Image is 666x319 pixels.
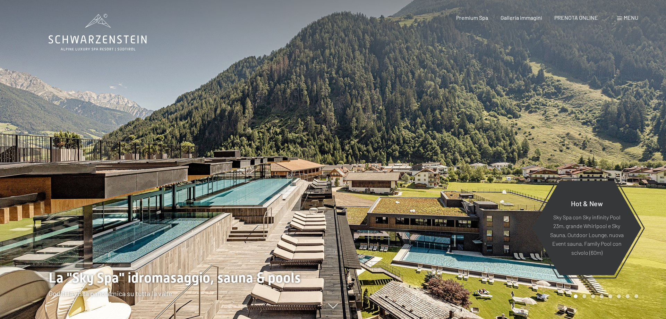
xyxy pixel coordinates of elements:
div: Carousel Page 4 [600,294,604,298]
div: Carousel Page 8 [634,294,638,298]
div: Carousel Page 5 [608,294,612,298]
p: Sky Spa con Sky infinity Pool 23m, grande Whirlpool e Sky Sauna, Outdoor Lounge, nuova Event saun... [549,212,624,257]
div: Carousel Page 2 [582,294,586,298]
span: Menu [624,14,638,21]
div: Carousel Page 6 [617,294,621,298]
a: Galleria immagini [501,14,542,21]
div: Carousel Page 7 [626,294,630,298]
span: Hot & New [571,199,603,207]
div: Carousel Pagination [571,294,638,298]
a: PRENOTA ONLINE [554,14,598,21]
a: Premium Spa [456,14,488,21]
a: Hot & New Sky Spa con Sky infinity Pool 23m, grande Whirlpool e Sky Sauna, Outdoor Lounge, nuova ... [532,180,642,276]
div: Carousel Page 3 [591,294,595,298]
div: Carousel Page 1 (Current Slide) [574,294,578,298]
